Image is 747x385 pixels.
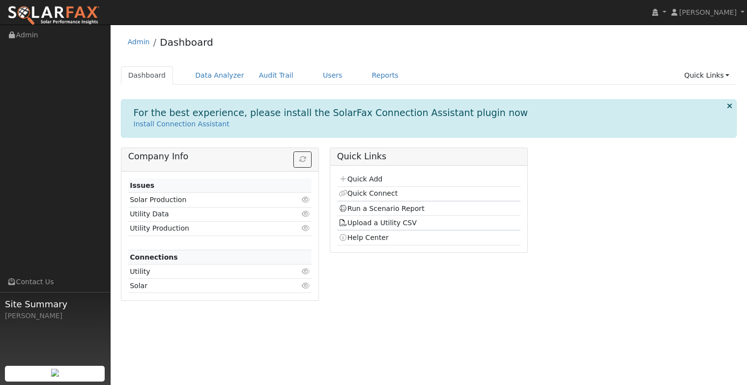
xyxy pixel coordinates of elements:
[339,234,389,241] a: Help Center
[130,181,154,189] strong: Issues
[252,66,301,85] a: Audit Trail
[134,107,528,118] h1: For the best experience, please install the SolarFax Connection Assistant plugin now
[677,66,737,85] a: Quick Links
[301,210,310,217] i: Click to view
[160,36,213,48] a: Dashboard
[365,66,406,85] a: Reports
[128,279,282,293] td: Solar
[130,253,178,261] strong: Connections
[128,193,282,207] td: Solar Production
[339,219,417,227] a: Upload a Utility CSV
[316,66,350,85] a: Users
[337,151,521,162] h5: Quick Links
[5,297,105,311] span: Site Summary
[188,66,252,85] a: Data Analyzer
[128,221,282,236] td: Utility Production
[128,207,282,221] td: Utility Data
[128,38,150,46] a: Admin
[121,66,173,85] a: Dashboard
[51,369,59,377] img: retrieve
[301,196,310,203] i: Click to view
[128,265,282,279] td: Utility
[301,268,310,275] i: Click to view
[339,189,398,197] a: Quick Connect
[301,282,310,289] i: Click to view
[339,205,425,212] a: Run a Scenario Report
[134,120,230,128] a: Install Connection Assistant
[679,8,737,16] span: [PERSON_NAME]
[301,225,310,232] i: Click to view
[339,175,382,183] a: Quick Add
[128,151,312,162] h5: Company Info
[7,5,100,26] img: SolarFax
[5,311,105,321] div: [PERSON_NAME]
